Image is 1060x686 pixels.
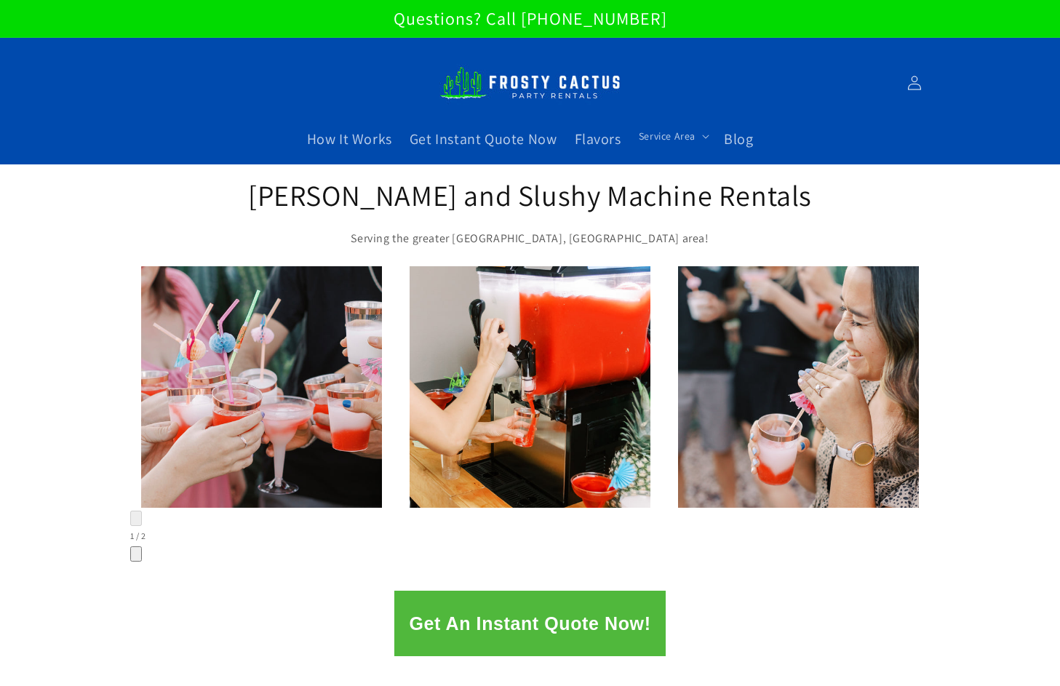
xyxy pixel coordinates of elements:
[136,530,140,541] span: /
[639,129,696,143] span: Service Area
[439,58,621,108] img: Frosty Cactus Margarita machine rentals Slushy machine rentals dirt soda dirty slushies
[141,530,146,541] span: 2
[715,121,762,157] a: Blog
[410,129,557,148] span: Get Instant Quote Now
[724,129,753,148] span: Blog
[307,129,392,148] span: How It Works
[130,511,142,526] button: Slide left
[130,530,135,541] span: 1
[401,121,566,157] a: Get Instant Quote Now
[130,546,142,562] button: Slide right
[630,121,715,151] summary: Service Area
[575,129,621,148] span: Flavors
[247,176,814,214] h2: [PERSON_NAME] and Slushy Machine Rentals
[298,121,401,157] a: How It Works
[394,591,665,656] button: Get An Instant Quote Now!
[247,228,814,250] p: Serving the greater [GEOGRAPHIC_DATA], [GEOGRAPHIC_DATA] area!
[566,121,630,157] a: Flavors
